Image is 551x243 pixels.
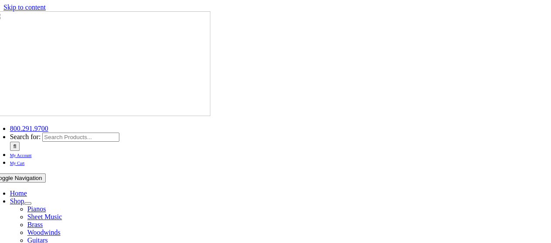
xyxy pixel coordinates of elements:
[10,142,20,151] input: Search
[10,197,24,205] a: Shop
[3,3,46,11] a: Skip to content
[10,133,41,140] span: Search for:
[27,221,43,228] a: Brass
[10,159,25,166] a: My Cart
[24,202,31,205] button: Open submenu of Shop
[96,2,109,11] span: of 2
[27,213,62,220] a: Sheet Music
[10,190,27,197] a: Home
[10,161,25,166] span: My Cart
[27,229,61,236] a: Woodwinds
[10,153,32,158] span: My Account
[10,151,32,158] a: My Account
[10,125,48,132] a: 800.291.9700
[248,2,310,11] select: Zoom
[27,205,46,213] a: Pianos
[42,133,119,142] input: Search Products...
[73,2,96,11] input: Page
